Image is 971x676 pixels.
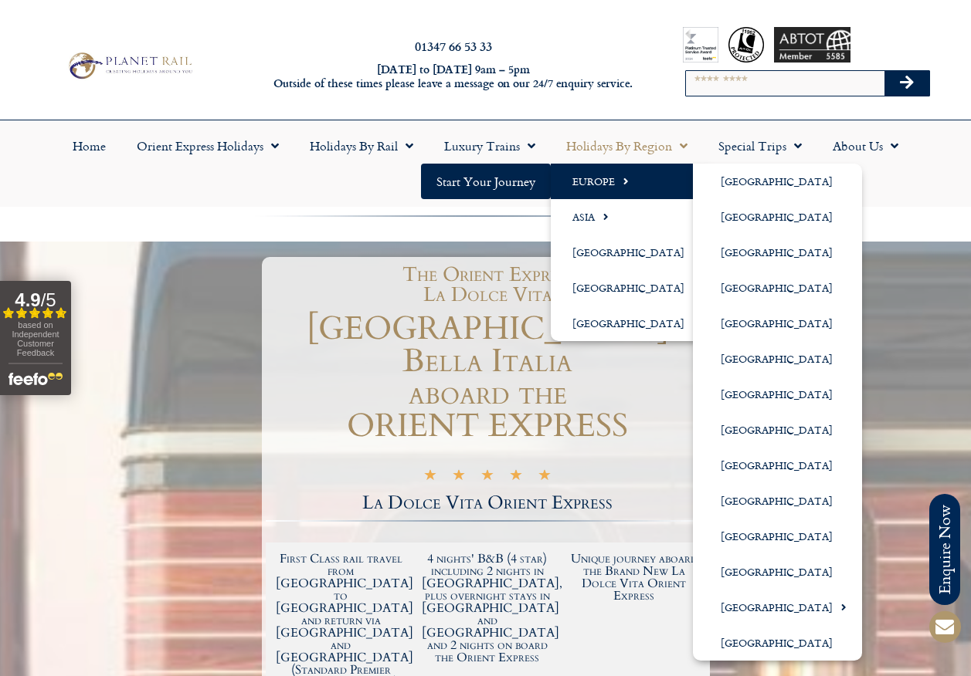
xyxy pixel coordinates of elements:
a: Special Trips [703,128,817,164]
a: [GEOGRAPHIC_DATA] [693,377,862,412]
h6: [DATE] to [DATE] 9am – 5pm Outside of these times please leave a message on our 24/7 enquiry serv... [263,63,643,91]
a: Holidays by Region [551,128,703,164]
h1: The Orient Express La Dolce Vita [273,265,702,305]
i: ★ [509,470,523,485]
a: [GEOGRAPHIC_DATA] [693,199,862,235]
a: [GEOGRAPHIC_DATA] [551,306,714,341]
a: About Us [817,128,914,164]
a: [GEOGRAPHIC_DATA] [693,448,862,483]
a: 01347 66 53 33 [415,37,492,55]
a: Orient Express Holidays [121,128,294,164]
a: [GEOGRAPHIC_DATA] [693,164,862,199]
i: ★ [452,470,466,485]
a: [GEOGRAPHIC_DATA] [693,590,862,625]
a: [GEOGRAPHIC_DATA] [693,270,862,306]
a: [GEOGRAPHIC_DATA] [693,625,862,661]
a: Asia [551,199,714,235]
a: [GEOGRAPHIC_DATA] [693,554,862,590]
a: Luxury Trains [429,128,551,164]
i: ★ [480,470,494,485]
a: [GEOGRAPHIC_DATA] [693,235,862,270]
a: [GEOGRAPHIC_DATA] [693,412,862,448]
h1: [GEOGRAPHIC_DATA] Bella Italia aboard the ORIENT EXPRESS [266,313,710,442]
button: Search [884,71,929,96]
i: ★ [423,470,437,485]
a: [GEOGRAPHIC_DATA] [551,235,714,270]
a: Holidays by Rail [294,128,429,164]
h2: Unique journey aboard the Brand New La Dolce Vita Orient Express [569,553,700,602]
div: 5/5 [423,468,552,485]
img: Planet Rail Train Holidays Logo [63,49,195,82]
a: [GEOGRAPHIC_DATA] [693,306,862,341]
i: ★ [538,470,552,485]
a: Europe [551,164,714,199]
a: Start your Journey [421,164,551,199]
a: Home [57,128,121,164]
ul: Europe [693,164,862,661]
h2: La Dolce Vita Orient Express [266,494,710,512]
a: [GEOGRAPHIC_DATA] [693,341,862,377]
a: [GEOGRAPHIC_DATA] [693,519,862,554]
nav: Menu [8,128,963,199]
a: [GEOGRAPHIC_DATA] [551,270,714,306]
h2: 4 nights' B&B (4 star) including 2 nights in [GEOGRAPHIC_DATA], plus overnight stays in [GEOGRAPH... [422,553,553,664]
a: [GEOGRAPHIC_DATA] [693,483,862,519]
